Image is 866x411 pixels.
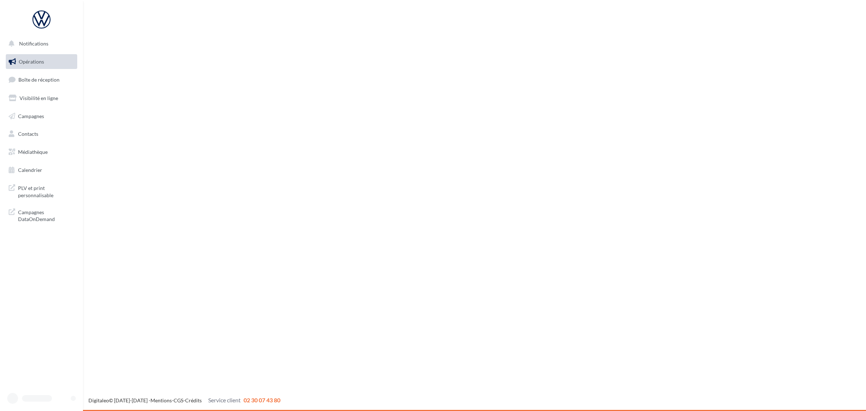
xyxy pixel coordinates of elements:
[4,180,79,202] a: PLV et print personnalisable
[19,95,58,101] span: Visibilité en ligne
[4,144,79,160] a: Médiathèque
[18,113,44,119] span: Campagnes
[88,397,280,403] span: © [DATE]-[DATE] - - -
[4,54,79,69] a: Opérations
[18,207,74,223] span: Campagnes DataOnDemand
[150,397,172,403] a: Mentions
[4,126,79,142] a: Contacts
[88,397,109,403] a: Digitaleo
[18,183,74,199] span: PLV et print personnalisable
[244,397,280,403] span: 02 30 07 43 80
[4,91,79,106] a: Visibilité en ligne
[185,397,202,403] a: Crédits
[4,72,79,87] a: Boîte de réception
[18,77,60,83] span: Boîte de réception
[19,40,48,47] span: Notifications
[18,167,42,173] span: Calendrier
[208,397,241,403] span: Service client
[4,163,79,178] a: Calendrier
[18,131,38,137] span: Contacts
[4,109,79,124] a: Campagnes
[19,59,44,65] span: Opérations
[18,149,48,155] span: Médiathèque
[174,397,183,403] a: CGS
[4,204,79,226] a: Campagnes DataOnDemand
[4,36,76,51] button: Notifications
